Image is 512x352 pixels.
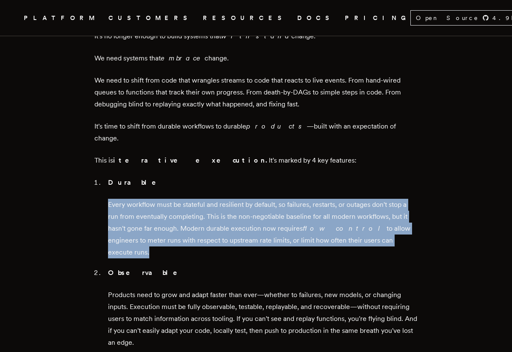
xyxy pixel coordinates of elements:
em: embrace [161,54,205,62]
p: It's time to shift from durable workflows to durable —built with an expectation of change. [94,120,418,144]
p: Every workflow must be stateful and resilient by default, so failures, restarts, or outages don't... [108,199,418,258]
p: This is It's marked by 4 key features: [94,155,418,166]
a: PRICING [345,13,410,23]
button: PLATFORM [24,13,98,23]
strong: iterative execution. [113,156,269,164]
p: We need systems that change. [94,52,418,64]
p: We need to shift from code that wrangles streams to code that reacts to live events. From hand-wi... [94,74,418,110]
a: DOCS [297,13,335,23]
button: RESOURCES [203,13,287,23]
strong: Durable [108,178,168,186]
em: flow control [303,224,387,232]
p: Products need to grow and adapt faster than ever—whether to failures, new models, or changing inp... [108,289,418,349]
span: Open Source [416,14,479,22]
a: CUSTOMERS [108,13,193,23]
strong: Observable [108,269,189,277]
p: It's no longer enough to build systems that change. [94,30,418,42]
em: products [246,122,307,130]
